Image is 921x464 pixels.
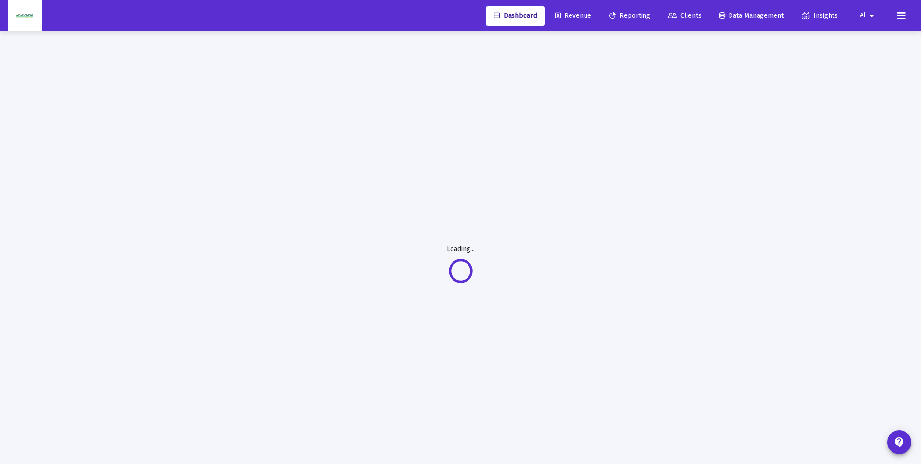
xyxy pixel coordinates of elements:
img: Dashboard [15,6,34,26]
span: Clients [668,12,702,20]
span: Data Management [719,12,784,20]
mat-icon: arrow_drop_down [866,6,877,26]
span: Insights [802,12,838,20]
a: Dashboard [486,6,545,26]
button: Al [848,6,889,25]
a: Reporting [601,6,658,26]
span: Revenue [555,12,591,20]
span: Reporting [609,12,650,20]
a: Data Management [712,6,791,26]
span: Al [860,12,866,20]
mat-icon: contact_support [893,436,905,448]
a: Revenue [547,6,599,26]
a: Clients [660,6,709,26]
span: Dashboard [494,12,537,20]
a: Insights [794,6,846,26]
